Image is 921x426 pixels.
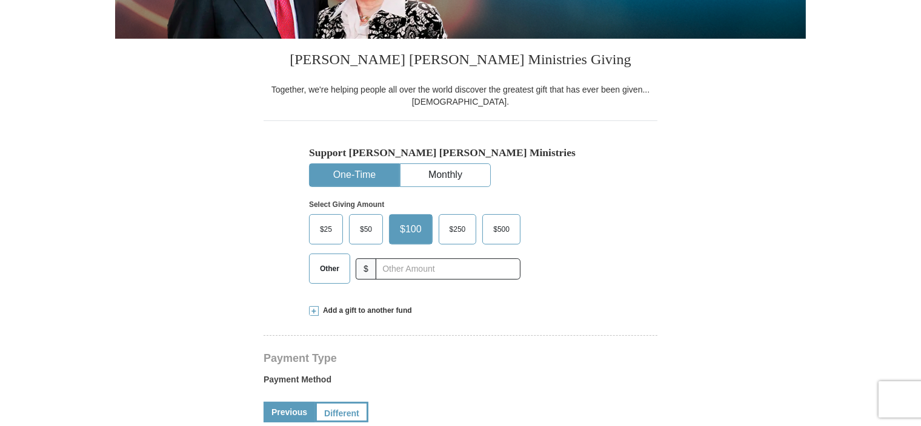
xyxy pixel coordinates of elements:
button: Monthly [401,164,490,186]
h3: [PERSON_NAME] [PERSON_NAME] Ministries Giving [264,39,657,84]
strong: Select Giving Amount [309,200,384,209]
span: $25 [314,220,338,238]
h5: Support [PERSON_NAME] [PERSON_NAME] Ministries [309,146,612,159]
button: One-Time [310,164,399,186]
span: $250 [444,220,472,238]
span: $100 [394,220,428,238]
input: Other Amount [376,258,520,280]
h4: Payment Type [264,353,657,363]
span: $50 [354,220,378,238]
span: $500 [487,220,516,238]
a: Different [315,402,368,422]
span: Add a gift to another fund [319,306,412,316]
a: Previous [264,402,315,422]
label: Payment Method [264,373,657,392]
span: $ [356,258,376,280]
span: Other [314,260,345,278]
div: Together, we're helping people all over the world discover the greatest gift that has ever been g... [264,84,657,108]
